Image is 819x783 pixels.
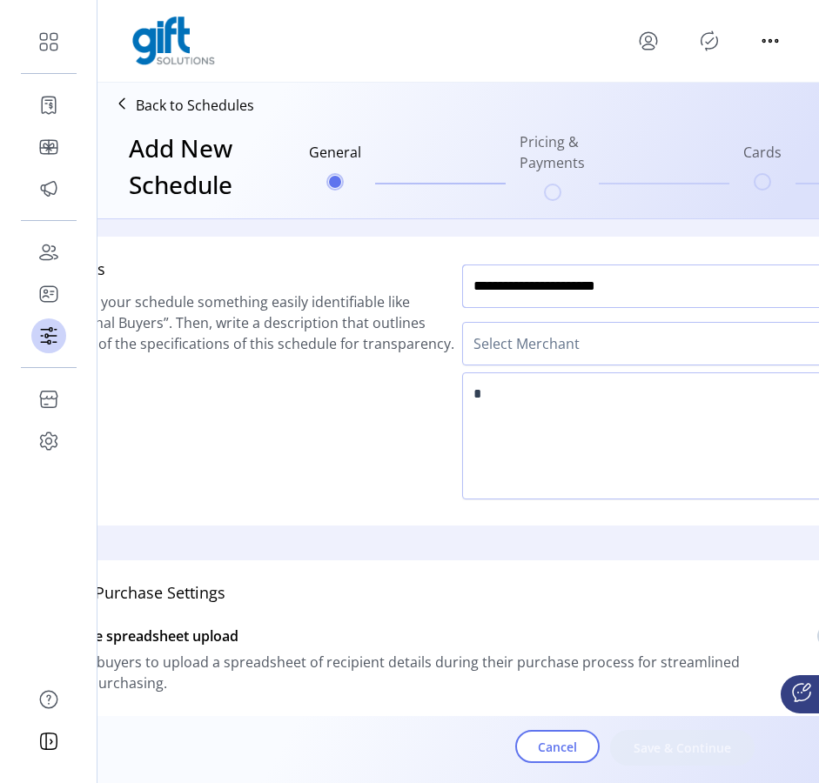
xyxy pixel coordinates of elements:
[132,17,215,65] img: logo
[58,258,455,291] h5: Basics
[58,626,238,646] span: Enable spreadsheet upload
[538,738,577,756] span: Cancel
[129,130,232,203] h3: Add New Schedule
[756,27,784,55] button: menu
[58,652,755,693] span: Allow buyers to upload a spreadsheet of recipient details during their purchase process for strea...
[695,27,723,55] button: Publisher Panel
[515,730,600,763] button: Cancel
[136,95,254,116] p: Back to Schedules
[58,292,454,353] span: Name your schedule something easily identifiable like “Internal Buyers”. Then, write a descriptio...
[309,142,361,173] h6: General
[58,581,225,615] h5: Bulk Purchase Settings
[634,27,662,55] button: menu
